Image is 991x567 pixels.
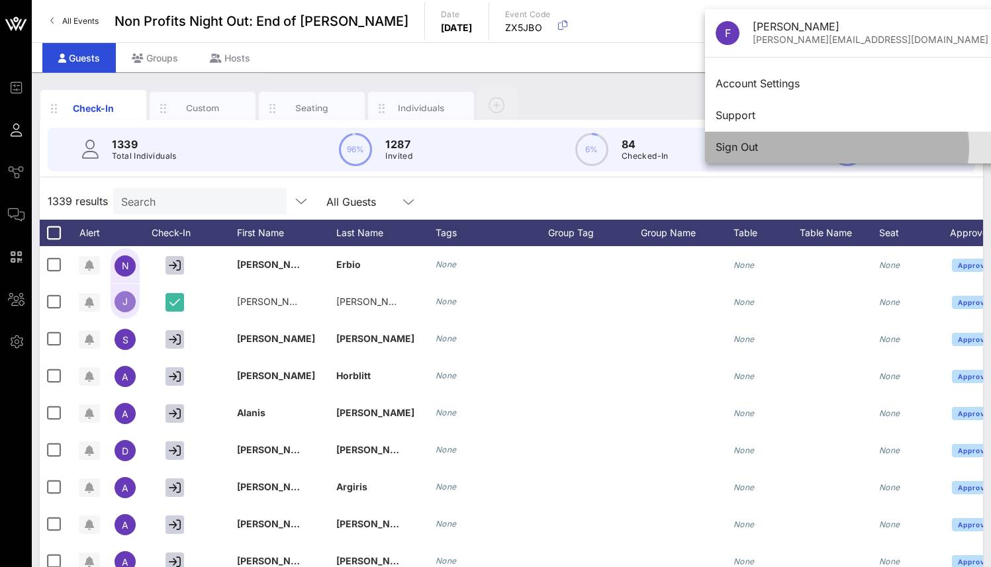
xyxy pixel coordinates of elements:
p: Checked-In [622,150,669,163]
span: A [122,519,128,531]
i: None [879,260,900,270]
i: None [733,334,755,344]
span: [PERSON_NAME] [237,444,315,455]
div: Account Settings [716,77,988,90]
a: All Events [42,11,107,32]
span: S [122,334,128,345]
div: Group Name [641,220,733,246]
span: F [725,26,731,40]
i: None [436,408,457,417]
i: None [436,556,457,566]
i: None [436,445,457,455]
span: [PERSON_NAME] [237,370,315,381]
i: None [436,296,457,306]
i: None [733,297,755,307]
i: None [436,519,457,529]
p: Invited [385,150,412,163]
span: [PERSON_NAME] [336,555,414,566]
i: None [879,297,900,307]
span: A [122,408,128,419]
span: All Events [62,16,99,26]
i: None [879,519,900,529]
div: First Name [237,220,336,246]
i: None [733,519,755,529]
i: None [733,408,755,418]
i: None [733,371,755,381]
span: [PERSON_NAME] [237,555,315,566]
span: [PERSON_NAME] [237,481,315,492]
span: J [122,296,128,307]
i: None [733,482,755,492]
i: None [879,408,900,418]
span: [PERSON_NAME] [336,444,414,455]
span: [PERSON_NAME] [237,333,315,344]
span: [PERSON_NAME] [237,518,315,529]
p: [DATE] [441,21,473,34]
span: [PERSON_NAME] [336,333,414,344]
div: [PERSON_NAME][EMAIL_ADDRESS][DOMAIN_NAME] [753,34,988,46]
span: [PERSON_NAME] [336,518,414,529]
div: Custom [173,102,232,114]
p: Date [441,8,473,21]
span: [PERSON_NAME] [237,259,315,270]
div: Hosts [194,43,266,73]
i: None [436,371,457,380]
i: None [733,260,755,270]
span: Horblitt [336,370,371,381]
div: Support [716,109,988,122]
div: Table [733,220,800,246]
div: Individuals [392,102,451,114]
i: None [436,259,457,269]
i: None [879,482,900,492]
i: None [436,482,457,492]
div: Check-In [64,101,123,115]
span: Erbio [336,259,361,270]
i: None [879,556,900,566]
p: ZX5JBO [505,21,551,34]
div: Seat [879,220,945,246]
div: Seating [283,102,342,114]
span: N [122,260,129,271]
p: 1287 [385,136,412,152]
i: None [879,371,900,381]
div: Alert [73,220,106,246]
div: Guests [42,43,116,73]
i: None [733,556,755,566]
span: Argiris [336,481,367,492]
div: Group Tag [548,220,641,246]
div: All Guests [326,196,376,208]
p: Total Individuals [112,150,177,163]
span: Non Profits Night Out: End of [PERSON_NAME] [115,11,408,31]
div: Groups [116,43,194,73]
i: None [879,445,900,455]
div: Sign Out [716,141,988,153]
p: 84 [622,136,669,152]
i: None [733,445,755,455]
i: None [879,334,900,344]
div: Check-In [144,220,211,246]
span: [PERSON_NAME] [336,407,414,418]
span: A [122,482,128,494]
span: Alanis [237,407,265,418]
p: Event Code [505,8,551,21]
span: [PERSON_NAME] [336,296,412,307]
span: [PERSON_NAME] [237,296,313,307]
div: [PERSON_NAME] [753,21,988,33]
span: D [122,445,128,457]
div: Tags [436,220,548,246]
div: Last Name [336,220,436,246]
div: Table Name [800,220,879,246]
div: All Guests [318,188,424,214]
i: None [436,333,457,343]
p: 1339 [112,136,177,152]
span: A [122,371,128,382]
span: 1339 results [48,193,108,209]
